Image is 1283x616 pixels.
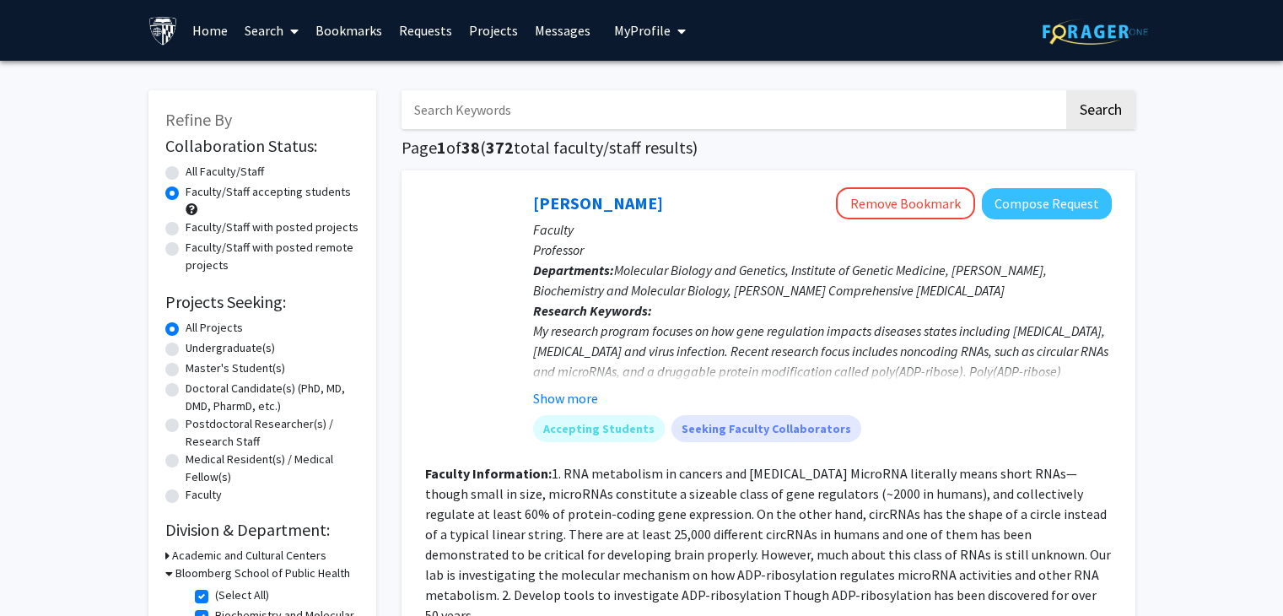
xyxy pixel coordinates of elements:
span: 1 [437,137,446,158]
b: Research Keywords: [533,302,652,319]
a: Home [184,1,236,60]
img: Johns Hopkins University Logo [148,16,178,46]
label: Faculty/Staff with posted remote projects [186,239,359,274]
label: Medical Resident(s) / Medical Fellow(s) [186,451,359,486]
button: Compose Request to Anthony K. L. Leung [982,188,1112,219]
label: (Select All) [215,586,269,604]
a: Bookmarks [307,1,391,60]
a: Requests [391,1,461,60]
h2: Collaboration Status: [165,136,359,156]
a: Search [236,1,307,60]
button: Show more [533,388,598,408]
a: Messages [526,1,599,60]
h3: Bloomberg School of Public Health [175,565,350,582]
b: Faculty Information: [425,465,552,482]
p: Faculty [533,219,1112,240]
mat-chip: Accepting Students [533,415,665,442]
button: Search [1066,90,1135,129]
span: Molecular Biology and Genetics, Institute of Genetic Medicine, [PERSON_NAME], Biochemistry and Mo... [533,262,1047,299]
a: Projects [461,1,526,60]
p: Professor [533,240,1112,260]
h1: Page of ( total faculty/staff results) [402,138,1135,158]
input: Search Keywords [402,90,1064,129]
h3: Academic and Cultural Centers [172,547,326,565]
h2: Division & Department: [165,520,359,540]
iframe: Chat [13,540,72,603]
span: Refine By [165,109,232,130]
label: Undergraduate(s) [186,339,275,357]
h2: Projects Seeking: [165,292,359,312]
label: Master's Student(s) [186,359,285,377]
span: 372 [486,137,514,158]
img: ForagerOne Logo [1043,19,1148,45]
label: All Projects [186,319,243,337]
span: 38 [461,137,480,158]
label: Doctoral Candidate(s) (PhD, MD, DMD, PharmD, etc.) [186,380,359,415]
div: My research program focuses on how gene regulation impacts diseases states including [MEDICAL_DAT... [533,321,1112,503]
mat-chip: Seeking Faculty Collaborators [671,415,861,442]
label: All Faculty/Staff [186,163,264,181]
a: [PERSON_NAME] [533,192,663,213]
button: Remove Bookmark [836,187,975,219]
label: Faculty [186,486,222,504]
label: Postdoctoral Researcher(s) / Research Staff [186,415,359,451]
b: Departments: [533,262,614,278]
span: My Profile [614,22,671,39]
label: Faculty/Staff with posted projects [186,219,358,236]
label: Faculty/Staff accepting students [186,183,351,201]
